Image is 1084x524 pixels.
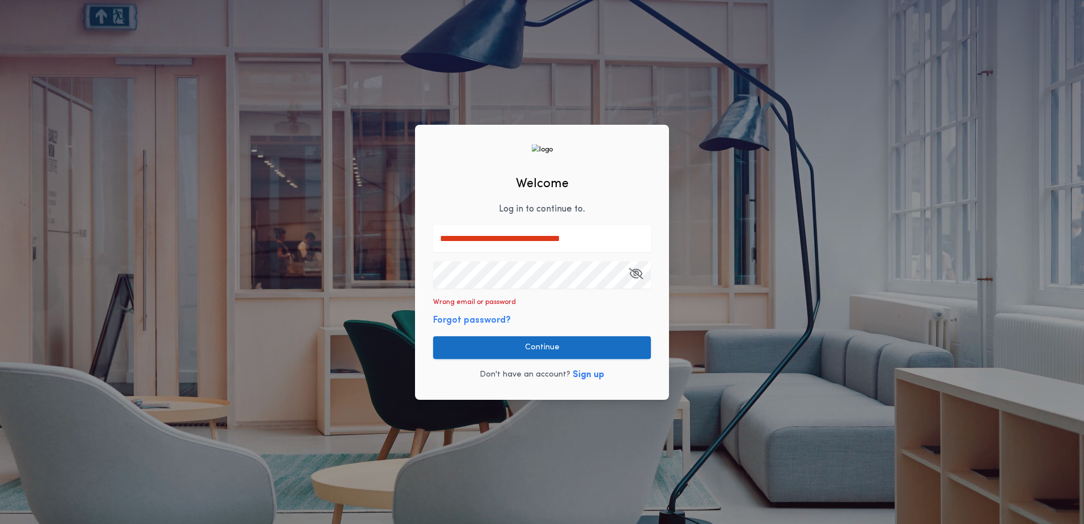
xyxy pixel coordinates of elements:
[433,314,511,327] button: Forgot password?
[433,261,651,289] input: Open Keeper Popup
[531,144,553,155] img: logo
[516,175,569,193] h2: Welcome
[573,368,604,382] button: Sign up
[630,268,644,282] keeper-lock: Open Keeper Popup
[499,202,585,216] p: Log in to continue to .
[433,336,651,359] button: Continue
[433,298,516,307] p: Wrong email or password
[480,369,570,381] p: Don't have an account?
[629,261,643,289] button: Open Keeper Popup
